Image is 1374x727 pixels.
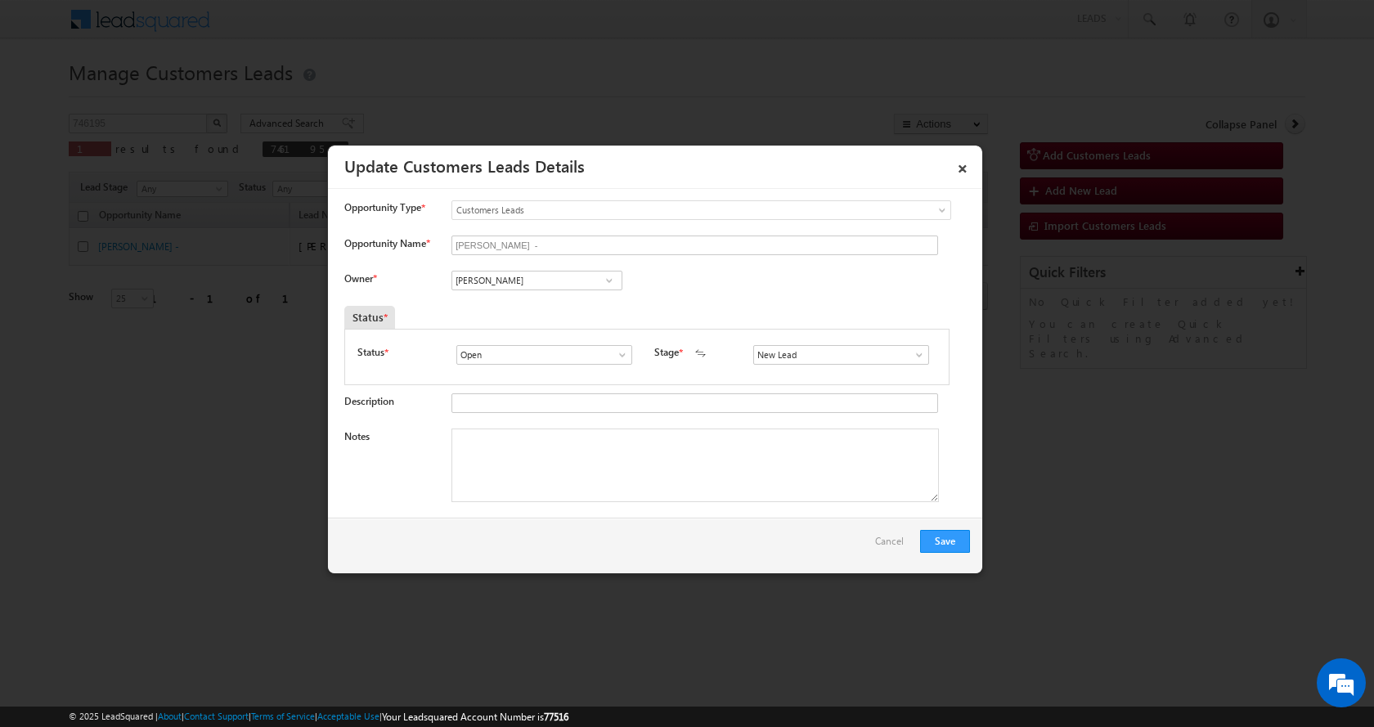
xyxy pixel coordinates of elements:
[344,237,429,249] label: Opportunity Name
[357,345,384,360] label: Status
[544,711,568,723] span: 77516
[184,711,249,721] a: Contact Support
[949,151,977,180] a: ×
[158,711,182,721] a: About
[753,345,929,365] input: Type to Search
[69,709,568,725] span: © 2025 LeadSquared | | | | |
[920,530,970,553] button: Save
[599,272,619,289] a: Show All Items
[344,395,394,407] label: Description
[456,345,632,365] input: Type to Search
[654,345,679,360] label: Stage
[905,347,925,363] a: Show All Items
[28,86,69,107] img: d_60004797649_company_0_60004797649
[344,154,585,177] a: Update Customers Leads Details
[344,200,421,215] span: Opportunity Type
[85,86,275,107] div: Chat with us now
[344,272,376,285] label: Owner
[382,711,568,723] span: Your Leadsquared Account Number is
[222,504,297,526] em: Start Chat
[317,711,379,721] a: Acceptable Use
[608,347,628,363] a: Show All Items
[268,8,308,47] div: Minimize live chat window
[344,306,395,329] div: Status
[344,430,370,442] label: Notes
[251,711,315,721] a: Terms of Service
[875,530,912,561] a: Cancel
[452,203,884,218] span: Customers Leads
[451,200,951,220] a: Customers Leads
[451,271,622,290] input: Type to Search
[21,151,299,490] textarea: Type your message and hit 'Enter'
